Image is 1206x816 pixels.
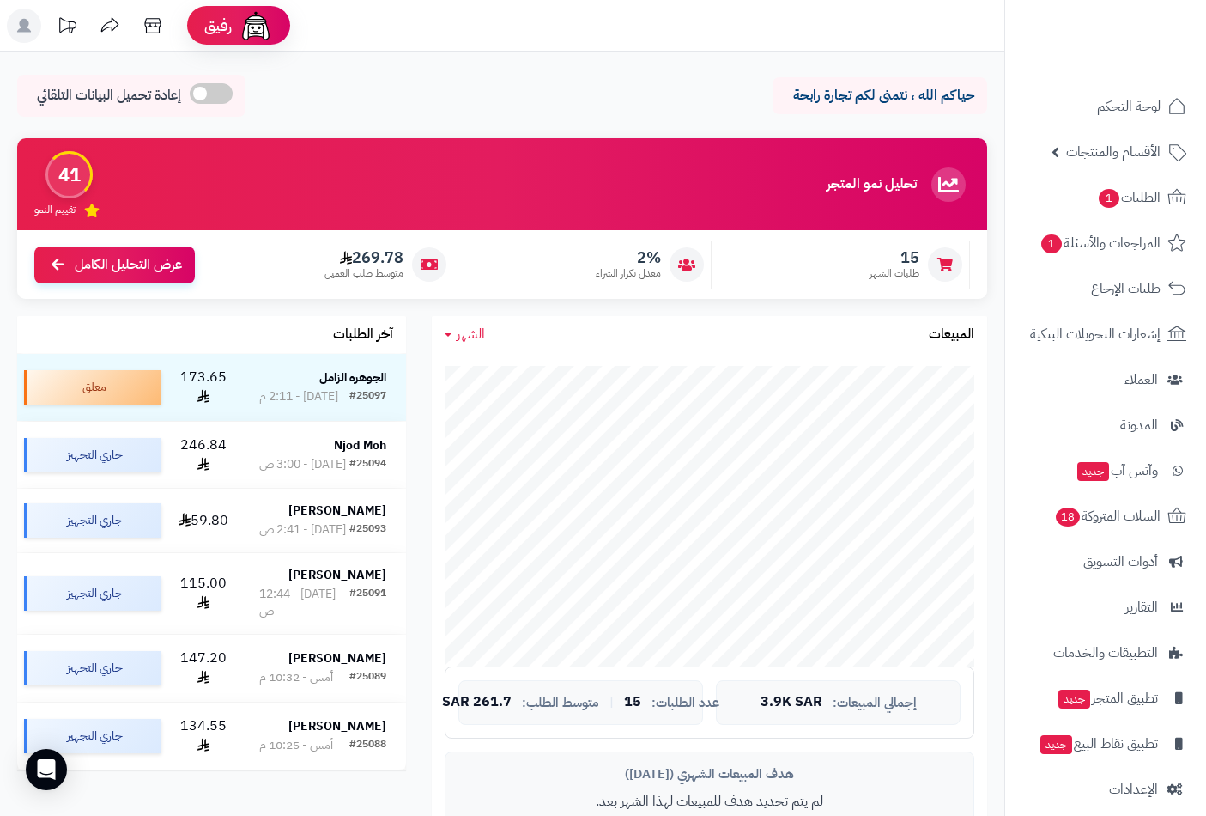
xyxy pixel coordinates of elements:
div: #25093 [349,521,386,539]
div: [DATE] - 2:11 م [259,388,338,405]
div: [DATE] - 3:00 ص [259,456,346,473]
td: 246.84 [168,422,239,489]
span: المراجعات والأسئلة [1039,231,1161,255]
span: طلبات الشهر [870,266,919,281]
td: 173.65 [168,354,239,421]
img: logo-2.png [1089,46,1190,82]
div: جاري التجهيز [24,503,161,538]
span: التطبيقات والخدمات [1053,641,1158,665]
td: 147.20 [168,635,239,702]
p: لم يتم تحديد هدف للمبيعات لهذا الشهر بعد. [458,792,961,812]
span: 2% [596,248,661,267]
a: المدونة [1015,405,1196,446]
strong: [PERSON_NAME] [288,649,386,667]
strong: Njod Moh [334,436,386,454]
span: جديد [1040,735,1072,754]
span: تقييم النمو [34,203,76,217]
span: أدوات التسويق [1083,550,1158,574]
span: جديد [1077,462,1109,481]
a: العملاء [1015,359,1196,400]
a: الإعدادات [1015,769,1196,810]
a: الشهر [445,325,485,344]
div: #25097 [349,388,386,405]
a: المراجعات والأسئلة1 [1015,222,1196,264]
div: جاري التجهيز [24,438,161,472]
div: معلق [24,370,161,405]
span: 3.9K SAR [761,695,822,710]
span: 1 [1041,234,1062,253]
span: 15 [870,248,919,267]
h3: تحليل نمو المتجر [827,177,917,192]
img: ai-face.png [239,9,273,43]
div: #25091 [349,586,386,620]
div: [DATE] - 12:44 ص [259,586,350,620]
strong: [PERSON_NAME] [288,502,386,520]
span: المدونة [1120,413,1158,437]
h3: آخر الطلبات [333,327,393,343]
td: 59.80 [168,489,239,552]
span: تطبيق نقاط البيع [1039,732,1158,756]
td: 134.55 [168,703,239,770]
div: جاري التجهيز [24,719,161,753]
div: #25088 [349,737,386,754]
span: الإعدادات [1109,777,1158,801]
div: جاري التجهيز [24,651,161,685]
span: العملاء [1124,368,1158,392]
div: [DATE] - 2:41 ص [259,521,346,539]
a: عرض التحليل الكامل [34,247,195,283]
span: | [609,696,614,709]
div: Open Intercom Messenger [26,749,67,790]
span: وآتس آب [1076,459,1158,483]
div: أمس - 10:32 م [259,669,333,686]
span: معدل تكرار الشراء [596,266,661,281]
span: الشهر [457,324,485,344]
span: متوسط طلب العميل [324,266,403,281]
a: تطبيق نقاط البيعجديد [1015,723,1196,764]
strong: الجوهرة الزامل [319,368,386,387]
a: طلبات الإرجاع [1015,268,1196,309]
a: التطبيقات والخدمات [1015,632,1196,673]
strong: [PERSON_NAME] [288,566,386,584]
span: إعادة تحميل البيانات التلقائي [37,86,181,106]
span: الأقسام والمنتجات [1066,140,1161,164]
span: التقارير [1125,595,1158,619]
span: الطلبات [1097,186,1161,210]
span: جديد [1058,690,1090,709]
span: 15 [624,695,641,710]
div: أمس - 10:25 م [259,737,333,754]
td: 115.00 [168,553,239,634]
a: تطبيق المتجرجديد [1015,678,1196,719]
span: متوسط الطلب: [522,696,599,710]
a: السلات المتروكة18 [1015,496,1196,537]
span: عدد الطلبات: [651,696,719,710]
strong: [PERSON_NAME] [288,717,386,735]
span: 269.78 [324,248,403,267]
a: تحديثات المنصة [45,9,88,47]
a: أدوات التسويق [1015,541,1196,582]
span: 1 [1099,189,1119,208]
span: عرض التحليل الكامل [75,255,182,275]
p: حياكم الله ، نتمنى لكم تجارة رابحة [785,86,974,106]
span: إجمالي المبيعات: [833,696,917,710]
span: إشعارات التحويلات البنكية [1030,322,1161,346]
span: 261.7 SAR [442,695,512,710]
span: رفيق [204,15,232,36]
span: تطبيق المتجر [1057,686,1158,710]
span: 18 [1056,508,1080,527]
h3: المبيعات [929,327,974,343]
div: #25089 [349,669,386,686]
span: السلات المتروكة [1054,504,1161,528]
a: التقارير [1015,587,1196,628]
a: لوحة التحكم [1015,86,1196,127]
span: لوحة التحكم [1097,94,1161,119]
a: إشعارات التحويلات البنكية [1015,314,1196,355]
div: #25094 [349,456,386,473]
a: الطلبات1 [1015,177,1196,218]
span: طلبات الإرجاع [1091,277,1161,301]
div: جاري التجهيز [24,576,161,611]
a: وآتس آبجديد [1015,450,1196,491]
div: هدف المبيعات الشهري ([DATE]) [458,765,961,783]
